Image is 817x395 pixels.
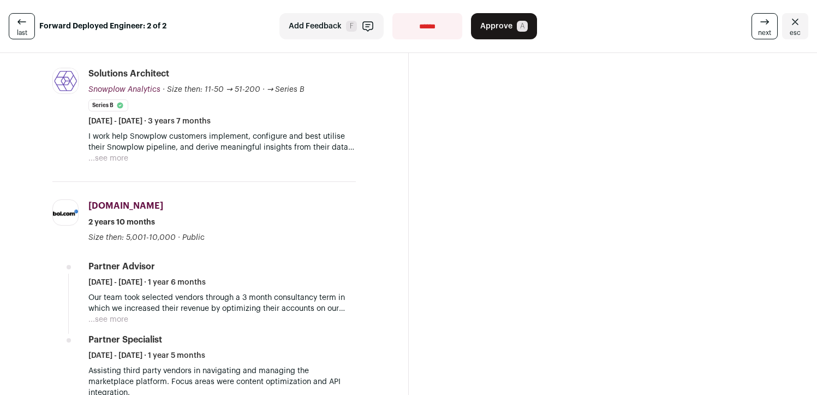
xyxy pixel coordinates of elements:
button: ...see more [88,153,128,164]
span: next [758,28,771,37]
span: [DATE] - [DATE] · 3 years 7 months [88,116,211,127]
div: Partner Advisor [88,261,155,273]
span: · [263,84,265,95]
span: Public [182,234,205,241]
a: last [9,13,35,39]
button: Add Feedback F [279,13,384,39]
span: [DATE] - [DATE] · 1 year 5 months [88,350,205,361]
p: Our team took selected vendors through a 3 month consultancy term in which we increased their rev... [88,292,356,314]
a: next [752,13,778,39]
span: [DOMAIN_NAME] [88,202,163,210]
span: Size then: 5,001-10,000 [88,234,176,241]
span: A [517,21,528,32]
img: 537828f2412ae37f7f0628893bfe3548552d9cb04fab042ad20dc38d3644c23e.gif [53,208,78,217]
img: eb203244a1f0fffcd4762e589573e7eeee5042d004ecc5319049f35d57b8445f.jpg [53,68,78,93]
div: Solutions Architect [88,68,169,80]
span: last [17,28,27,37]
div: Partner Specialist [88,334,162,346]
span: → Series B [267,86,305,93]
li: Series B [88,99,128,111]
span: · Size then: 11-50 → 51-200 [163,86,260,93]
span: esc [790,28,801,37]
span: 2 years 10 months [88,217,155,228]
span: Add Feedback [289,21,342,32]
span: [DATE] - [DATE] · 1 year 6 months [88,277,206,288]
p: I work help Snowplow customers implement, configure and best utilise their Snowplow pipeline, and... [88,131,356,153]
span: Snowplow Analytics [88,86,160,93]
a: Close [782,13,808,39]
button: ...see more [88,314,128,325]
span: Approve [480,21,512,32]
strong: Forward Deployed Engineer: 2 of 2 [39,21,166,32]
span: · [178,232,180,243]
button: Approve A [471,13,537,39]
span: F [346,21,357,32]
